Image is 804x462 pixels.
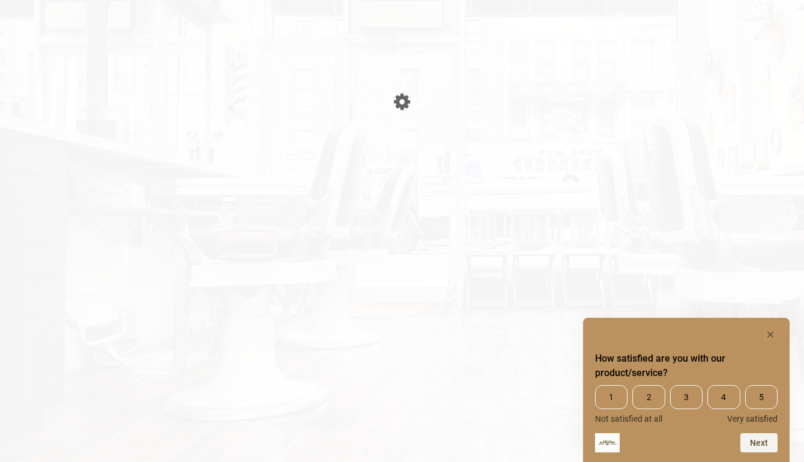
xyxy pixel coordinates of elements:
span: Very satisfied [727,414,778,424]
button: Next question [740,433,778,452]
span: 3 [670,385,703,409]
span: 1 [595,385,627,409]
span: 2 [632,385,665,409]
span: Not satisfied at all [595,414,662,424]
div: How satisfied are you with our product/service? Select an option from 1 to 5, with 1 being Not sa... [595,385,778,424]
span: 4 [707,385,740,409]
h2: How satisfied are you with our product/service? Select an option from 1 to 5, with 1 being Not sa... [595,351,778,380]
span: 5 [745,385,778,409]
div: How satisfied are you with our product/service? Select an option from 1 to 5, with 1 being Not sa... [595,327,778,452]
button: Hide survey [763,327,778,342]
